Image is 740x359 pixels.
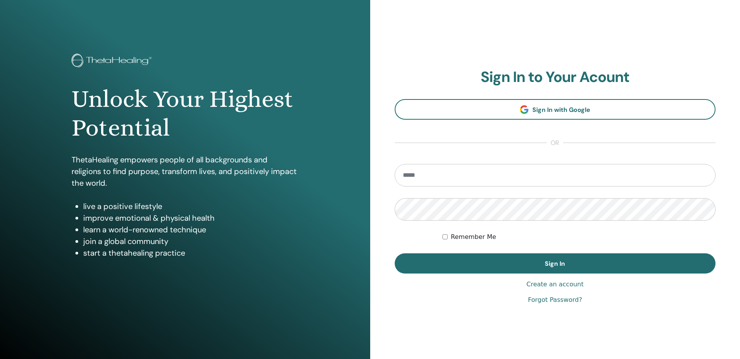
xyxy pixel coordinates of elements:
li: improve emotional & physical health [83,212,299,224]
span: Sign In [545,260,565,268]
li: start a thetahealing practice [83,247,299,259]
button: Sign In [395,253,716,274]
a: Forgot Password? [528,295,582,305]
li: learn a world-renowned technique [83,224,299,235]
a: Create an account [527,280,584,289]
label: Remember Me [451,232,496,242]
p: ThetaHealing empowers people of all backgrounds and religions to find purpose, transform lives, a... [72,154,299,189]
span: or [547,138,563,148]
h1: Unlock Your Highest Potential [72,85,299,143]
div: Keep me authenticated indefinitely or until I manually logout [443,232,716,242]
a: Sign In with Google [395,99,716,120]
li: join a global community [83,235,299,247]
span: Sign In with Google [532,106,590,114]
h2: Sign In to Your Acount [395,68,716,86]
li: live a positive lifestyle [83,200,299,212]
